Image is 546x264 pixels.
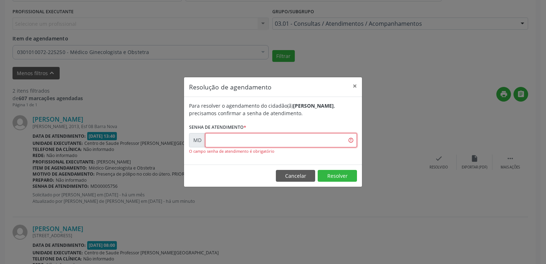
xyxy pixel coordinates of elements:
[189,148,357,155] div: O campo senha de atendimento é obrigatório
[318,170,357,182] button: Resolver
[293,102,334,109] b: [PERSON_NAME]
[189,122,246,133] label: Senha de atendimento
[348,77,362,95] button: Close
[276,170,315,182] button: Cancelar
[189,102,357,117] div: Para resolver o agendamento do cidadão(ã) , precisamos confirmar a senha de atendimento.
[189,82,272,92] h5: Resolução de agendamento
[189,133,205,147] div: MD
